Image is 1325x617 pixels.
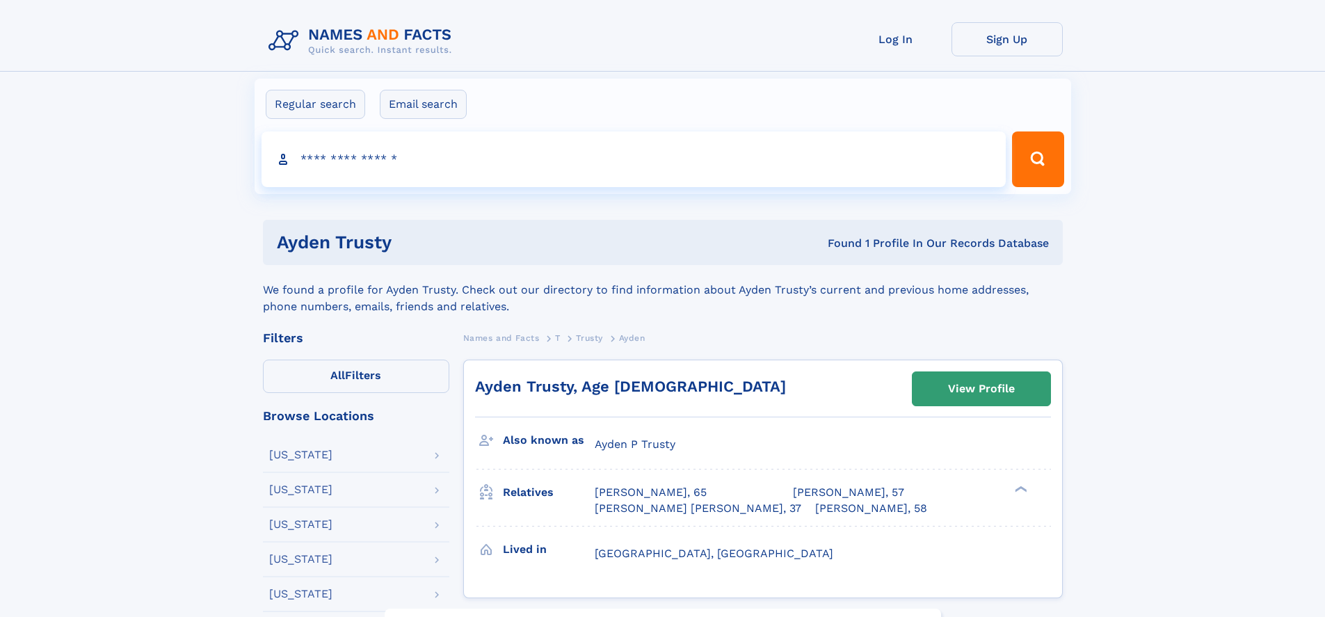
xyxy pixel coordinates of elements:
a: [PERSON_NAME], 57 [793,485,904,500]
a: Ayden Trusty, Age [DEMOGRAPHIC_DATA] [475,378,786,395]
a: T [555,329,561,346]
a: [PERSON_NAME] [PERSON_NAME], 37 [595,501,801,516]
div: [US_STATE] [269,554,332,565]
span: [GEOGRAPHIC_DATA], [GEOGRAPHIC_DATA] [595,547,833,560]
h1: ayden trusty [277,234,610,251]
h3: Also known as [503,428,595,452]
span: Trusty [576,333,603,343]
div: Filters [263,332,449,344]
span: Ayden P Trusty [595,438,675,451]
a: Names and Facts [463,329,540,346]
a: Trusty [576,329,603,346]
button: Search Button [1012,131,1063,187]
span: Ayden [619,333,645,343]
a: [PERSON_NAME], 58 [815,501,927,516]
div: [US_STATE] [269,449,332,460]
span: All [330,369,345,382]
label: Filters [263,360,449,393]
label: Email search [380,90,467,119]
div: We found a profile for Ayden Trusty. Check out our directory to find information about Ayden Trus... [263,265,1063,315]
h3: Lived in [503,538,595,561]
div: View Profile [948,373,1015,405]
div: [US_STATE] [269,519,332,530]
div: [US_STATE] [269,588,332,600]
a: [PERSON_NAME], 65 [595,485,707,500]
div: [US_STATE] [269,484,332,495]
label: Regular search [266,90,365,119]
span: T [555,333,561,343]
div: Found 1 Profile In Our Records Database [609,236,1049,251]
input: search input [262,131,1006,187]
a: Sign Up [951,22,1063,56]
div: Browse Locations [263,410,449,422]
a: Log In [840,22,951,56]
div: ❯ [1011,485,1028,494]
img: Logo Names and Facts [263,22,463,60]
h3: Relatives [503,481,595,504]
a: View Profile [913,372,1050,406]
